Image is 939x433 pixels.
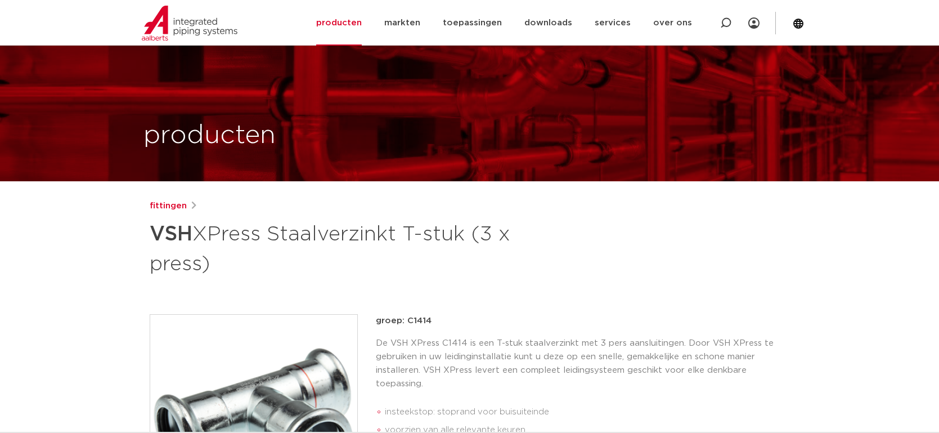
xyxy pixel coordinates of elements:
[150,224,192,244] strong: VSH
[376,314,790,328] p: groep: C1414
[143,118,276,154] h1: producten
[150,199,187,213] a: fittingen
[376,337,790,391] p: De VSH XPress C1414 is een T-stuk staalverzinkt met 3 pers aansluitingen. Door VSH XPress te gebr...
[150,217,572,278] h1: XPress Staalverzinkt T-stuk (3 x press)
[385,403,790,421] li: insteekstop: stoprand voor buisuiteinde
